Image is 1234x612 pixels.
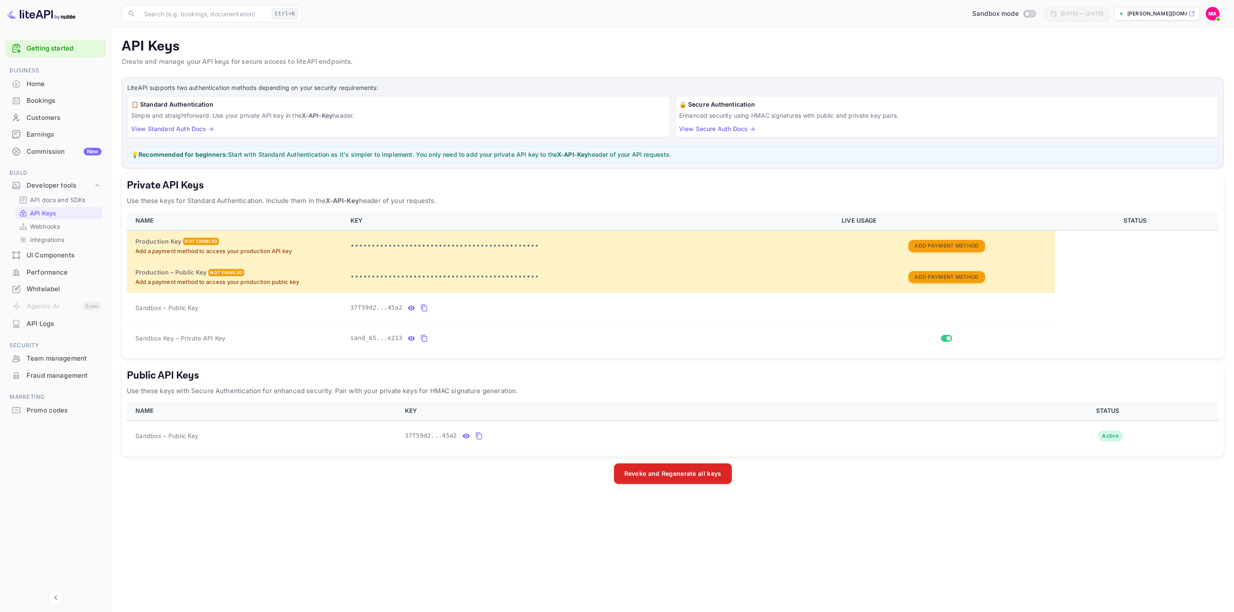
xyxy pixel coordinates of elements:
[5,341,106,350] span: Security
[208,269,244,276] div: Not enabled
[127,179,1219,192] h5: Private API Keys
[27,181,93,191] div: Developer tools
[908,242,985,249] a: Add Payment Method
[122,57,1224,67] p: Create and manage your API keys for secure access to liteAPI endpoints.
[557,151,588,158] strong: X-API-Key
[135,431,198,440] span: Sandbox – Public Key
[5,350,106,367] div: Team management
[27,44,102,54] a: Getting started
[5,143,106,160] div: CommissionNew
[19,235,99,244] a: Integrations
[127,401,1219,451] table: public api keys table
[350,303,403,312] span: 37f59d2...45a2
[19,195,99,204] a: API docs and SDKs
[5,247,106,264] div: UI Components
[972,9,1019,19] span: Sandbox mode
[5,93,106,108] a: Bookings
[30,222,60,231] p: Webhooks
[183,238,219,245] div: Not enabled
[272,8,298,19] div: Ctrl+K
[5,126,106,143] div: Earnings
[5,40,106,57] div: Getting started
[5,93,106,109] div: Bookings
[350,241,832,251] p: •••••••••••••••••••••••••••••••••••••••••••••
[5,281,106,298] div: Whitelabel
[48,590,63,605] button: Collapse navigation
[1127,10,1187,18] p: [PERSON_NAME][DOMAIN_NAME]...
[405,431,457,440] span: 37f59d2...45a2
[135,278,340,287] p: Add a payment method to access your production public key
[139,5,268,22] input: Search (e.g. bookings, documentation)
[5,402,106,419] div: Promo codes
[5,264,106,281] div: Performance
[135,247,340,256] p: Add a payment method to access your production API key
[131,125,214,132] a: View Standard Auth Docs →
[326,197,359,205] strong: X-API-Key
[5,392,106,402] span: Marketing
[969,9,1039,19] div: Switch to Production mode
[1060,10,1103,18] div: [DATE] — [DATE]
[135,237,181,246] h6: Production Key
[679,125,755,132] a: View Secure Auth Docs →
[908,240,985,252] button: Add Payment Method
[5,367,106,383] a: Fraud management
[400,401,1000,421] th: KEY
[1098,431,1123,441] div: Active
[302,112,332,119] strong: X-API-Key
[679,100,1214,109] h6: 🔒 Secure Authentication
[30,195,86,204] p: API docs and SDKs
[127,369,1219,382] h5: Public API Keys
[27,251,102,260] div: UI Components
[5,178,106,193] div: Developer tools
[84,148,102,155] div: New
[5,126,106,142] a: Earnings
[5,76,106,92] a: Home
[27,371,102,381] div: Fraud management
[135,268,207,277] h6: Production – Public Key
[27,147,102,157] div: Commission
[138,151,228,158] strong: Recommended for beginners:
[127,83,1218,93] p: LiteAPI supports two authentication methods depending on your security requirements:
[15,194,102,206] div: API docs and SDKs
[127,211,345,230] th: NAME
[5,66,106,75] span: Business
[908,271,985,284] button: Add Payment Method
[27,96,102,106] div: Bookings
[1206,7,1219,21] img: Mohamed Aiman
[15,220,102,233] div: Webhooks
[7,7,75,21] img: LiteAPI logo
[5,247,106,263] a: UI Components
[131,100,666,109] h6: 📋 Standard Authentication
[5,402,106,418] a: Promo codes
[19,222,99,231] a: Webhooks
[131,150,1214,159] p: 💡 Start with Standard Authentication as it's simpler to implement. You only need to add your priv...
[27,284,102,294] div: Whitelabel
[27,319,102,329] div: API Logs
[614,463,732,484] button: Revoke and Regenerate all keys
[5,264,106,280] a: Performance
[5,110,106,125] a: Customers
[345,211,837,230] th: KEY
[135,334,225,342] span: Sandbox Key – Private API Key
[1055,211,1219,230] th: STATUS
[122,38,1224,55] p: API Keys
[27,354,102,364] div: Team management
[19,209,99,218] a: API Keys
[5,316,106,331] a: API Logs
[135,303,198,312] span: Sandbox – Public Key
[27,130,102,140] div: Earnings
[127,196,1219,206] p: Use these keys for Standard Authentication. Include them in the header of your requests.
[30,209,56,218] p: API Keys
[836,211,1055,230] th: LIVE USAGE
[15,207,102,219] div: API Keys
[1000,401,1219,421] th: STATUS
[350,272,832,282] p: •••••••••••••••••••••••••••••••••••••••••••••
[350,334,403,343] span: sand_65...e213
[5,168,106,178] span: Build
[5,76,106,93] div: Home
[30,235,64,244] p: Integrations
[27,406,102,415] div: Promo codes
[908,273,985,280] a: Add Payment Method
[5,281,106,297] a: Whitelabel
